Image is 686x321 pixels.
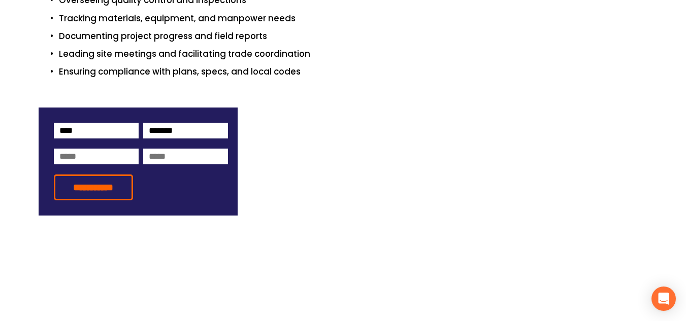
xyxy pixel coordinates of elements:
p: Documenting project progress and field reports [59,29,648,43]
p: Tracking materials, equipment, and manpower needs [59,12,648,25]
div: Open Intercom Messenger [651,287,676,311]
p: Leading site meetings and facilitating trade coordination [59,47,648,61]
p: Ensuring compliance with plans, specs, and local codes [59,65,648,79]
